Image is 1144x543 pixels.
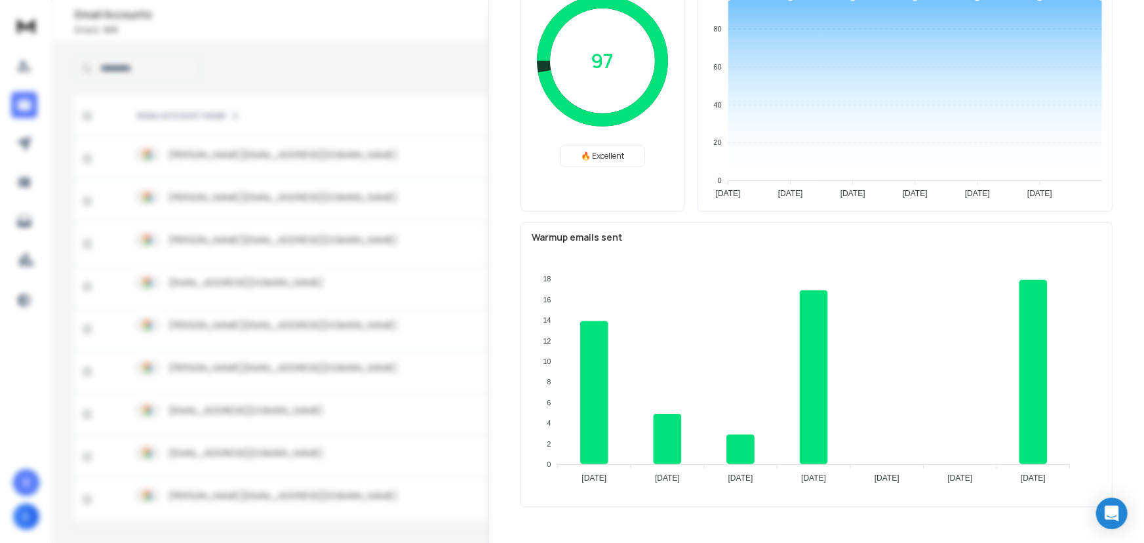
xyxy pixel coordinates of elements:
[543,317,551,325] tspan: 14
[655,473,680,483] tspan: [DATE]
[547,420,551,428] tspan: 4
[713,101,721,109] tspan: 40
[547,461,551,469] tspan: 0
[543,275,551,283] tspan: 18
[717,176,721,184] tspan: 0
[591,49,614,73] p: 97
[560,145,645,167] div: 🔥 Excellent
[582,473,606,483] tspan: [DATE]
[547,399,551,407] tspan: 6
[713,63,721,71] tspan: 60
[875,473,899,483] tspan: [DATE]
[1021,473,1046,483] tspan: [DATE]
[532,231,1101,244] p: Warmup emails sent
[547,378,551,386] tspan: 8
[801,473,826,483] tspan: [DATE]
[965,190,990,199] tspan: [DATE]
[713,25,721,33] tspan: 80
[947,473,972,483] tspan: [DATE]
[713,139,721,147] tspan: 20
[1027,190,1052,199] tspan: [DATE]
[1096,498,1128,529] div: Open Intercom Messenger
[778,190,803,199] tspan: [DATE]
[903,190,928,199] tspan: [DATE]
[543,357,551,365] tspan: 10
[716,190,741,199] tspan: [DATE]
[547,440,551,448] tspan: 2
[728,473,753,483] tspan: [DATE]
[543,337,551,345] tspan: 12
[840,190,865,199] tspan: [DATE]
[543,296,551,304] tspan: 16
